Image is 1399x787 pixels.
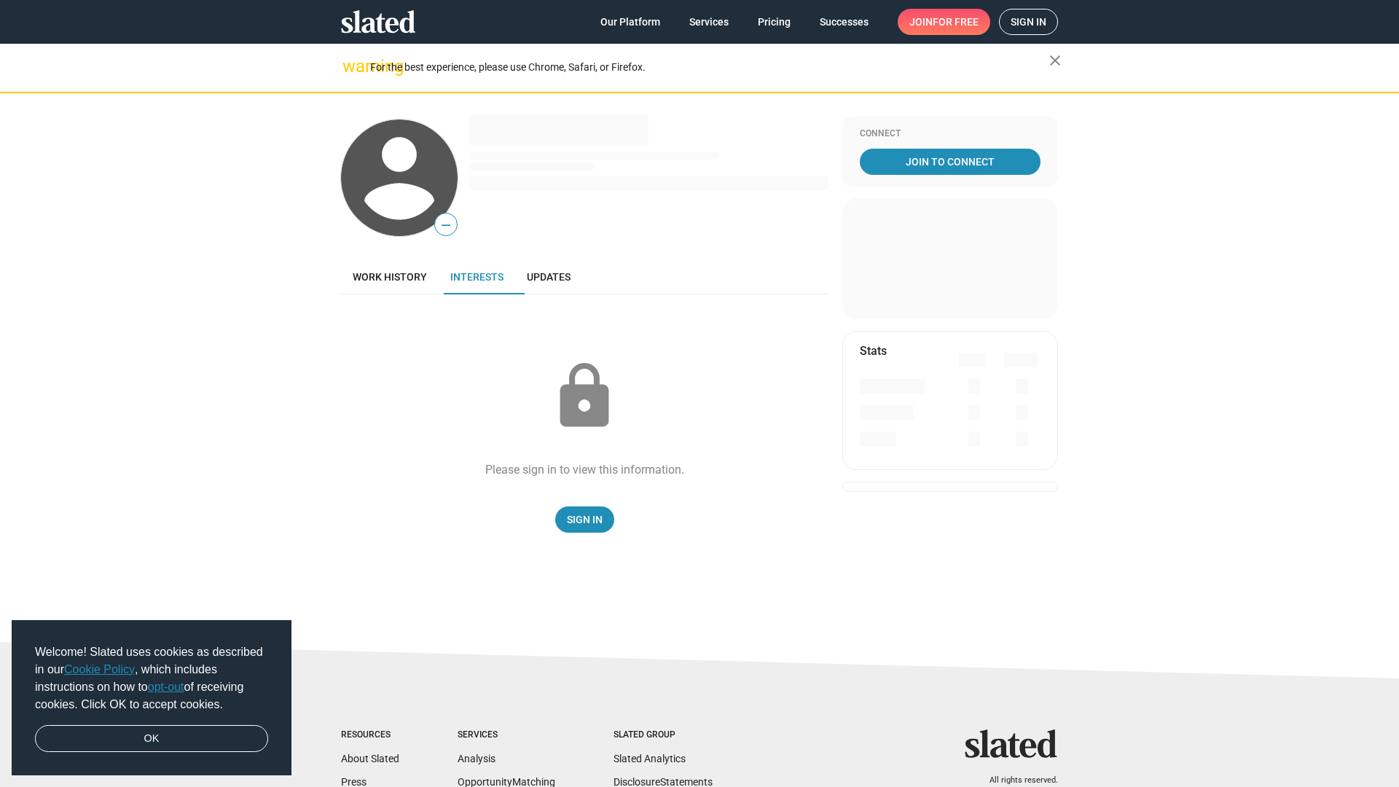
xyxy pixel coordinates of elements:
div: cookieconsent [12,620,291,776]
a: Updates [515,259,582,294]
a: Join To Connect [860,149,1041,175]
div: For the best experience, please use Chrome, Safari, or Firefox. [370,58,1049,77]
span: Our Platform [600,9,660,35]
a: Joinfor free [898,9,990,35]
a: Our Platform [589,9,672,35]
span: Successes [820,9,869,35]
a: Services [678,9,740,35]
span: Join To Connect [863,149,1038,175]
span: Work history [353,271,427,283]
span: Services [689,9,729,35]
span: Join [909,9,979,35]
a: Pricing [746,9,802,35]
span: — [435,216,457,235]
span: Updates [527,271,571,283]
div: Resources [341,729,399,741]
span: Welcome! Slated uses cookies as described in our , which includes instructions on how to of recei... [35,643,268,713]
span: Sign in [1011,9,1046,34]
a: Cookie Policy [64,663,135,676]
a: dismiss cookie message [35,725,268,753]
div: Please sign in to view this information. [485,462,684,477]
a: Work history [341,259,439,294]
a: Interests [439,259,515,294]
div: Slated Group [614,729,713,741]
a: opt-out [148,681,184,693]
mat-icon: close [1046,52,1064,69]
span: Pricing [758,9,791,35]
div: Connect [860,128,1041,140]
mat-card-title: Stats [860,343,887,359]
span: Interests [450,271,503,283]
a: Analysis [458,753,495,764]
span: Sign In [567,506,603,533]
a: Sign In [555,506,614,533]
a: Successes [808,9,880,35]
mat-icon: lock [548,360,621,433]
a: Slated Analytics [614,753,686,764]
div: Services [458,729,555,741]
mat-icon: warning [342,58,360,75]
a: Sign in [999,9,1058,35]
a: About Slated [341,753,399,764]
span: for free [933,9,979,35]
